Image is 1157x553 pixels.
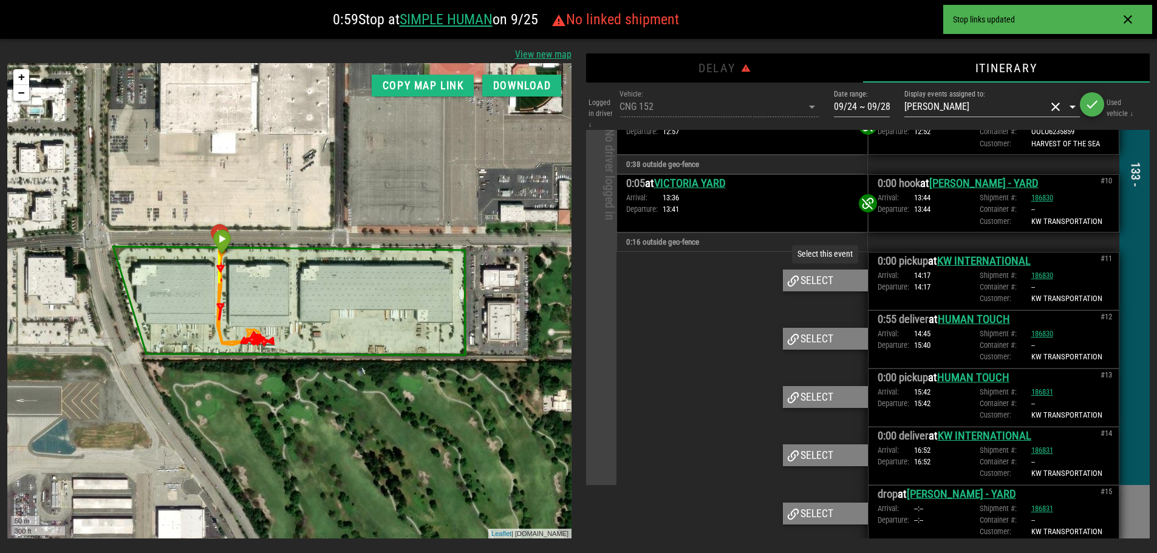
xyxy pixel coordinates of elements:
[492,80,551,92] span: Download
[878,456,914,467] div: Departure:
[1031,456,1119,467] div: --
[400,11,493,28] a: SIMPLE HUMAN
[980,526,1031,537] div: Customer:
[914,270,930,281] div: 14:17
[1031,504,1053,513] a: 186831
[484,467,504,474] a: Leaflet
[551,11,679,28] span: No linked shipment
[878,339,914,351] div: Departure:
[626,203,663,215] div: Departure:
[980,281,1031,293] div: Container #:
[878,427,1031,444] h3: at
[878,429,929,443] span: 0:00 deliver
[878,386,914,398] div: Arrival:
[878,328,914,339] div: Arrival:
[878,175,1039,192] h3: at
[783,503,868,524] div: Select
[586,87,619,130] div: Logged in driver ↓
[878,203,914,215] div: Departure:
[914,203,930,215] div: 13:44
[980,339,1031,351] div: Container #:
[1031,293,1102,304] div: KW TRANSPORTATION
[783,386,868,408] div: Select
[862,53,1150,83] div: Itinerary
[626,126,663,137] div: Departure:
[914,339,930,351] div: 15:40
[878,254,928,268] span: 0:00 pickup
[878,369,1009,386] h3: at
[1031,526,1102,537] div: KW TRANSPORTATION
[6,6,22,22] a: Zoom in
[1031,203,1119,215] div: --
[333,11,358,28] span: 0:59
[626,192,663,203] div: Arrival:
[980,467,1031,479] div: Customer:
[938,429,1031,443] a: KW INTERNATIONAL
[914,328,930,339] div: 14:45
[1101,427,1112,439] span: #14
[980,351,1031,362] div: Customer:
[914,398,930,409] div: 15:42
[626,177,645,190] span: 0:05
[1101,486,1112,497] span: #15
[372,75,474,97] button: Copy map link
[938,313,1010,326] a: HUMAN TOUCH
[481,466,564,476] div: | [DOMAIN_NAME]
[783,328,868,350] div: Select
[878,398,914,409] div: Departure:
[980,293,1031,304] div: Customer:
[1031,398,1119,409] div: --
[914,386,930,398] div: 15:42
[929,177,1039,190] a: [PERSON_NAME] - YARD
[980,215,1031,227] div: Customer:
[626,236,858,248] h5: 0:16 outside geo-fence
[1031,409,1102,421] div: KW TRANSPORTATION
[914,281,930,293] div: 14:17
[1031,138,1100,149] div: HARVEST OF THE SEA
[980,514,1031,526] div: Container #:
[10,10,1002,29] h2: Stop at on 9/25
[878,192,914,203] div: Arrival:
[878,514,914,526] div: Departure:
[626,175,858,192] h3: at
[914,456,930,467] div: 16:52
[914,444,930,456] div: 16:52
[1104,87,1138,130] div: Used vehicle ↓
[1101,311,1112,322] span: #12
[878,486,1016,503] h3: at
[586,53,863,83] div: Delay
[980,456,1031,467] div: Container #:
[1031,339,1119,351] div: --
[1101,369,1112,381] span: #13
[980,444,1031,456] div: Shipment #:
[980,409,1031,421] div: Customer:
[878,270,914,281] div: Arrival:
[878,503,914,514] div: Arrival:
[878,444,914,456] div: Arrival:
[654,177,726,190] a: VICTORIA YARD
[914,192,930,203] div: 13:44
[1031,514,1119,526] div: --
[381,80,464,92] span: Copy map link
[937,371,1009,384] a: HUMAN TOUCH
[482,75,561,97] button: Download
[6,22,22,38] a: Zoom out
[980,126,1031,137] div: Container #:
[937,254,1031,268] a: KW INTERNATIONAL
[783,270,868,291] div: Select
[878,371,928,384] span: 0:00 pickup
[1031,446,1053,455] a: 186831
[980,203,1031,215] div: Container #:
[878,177,920,190] span: 0:00 hook
[1031,467,1102,479] div: KW TRANSPORTATION
[1031,281,1119,293] div: --
[1031,271,1053,280] a: 186830
[878,281,914,293] div: Departure:
[1031,126,1074,137] div: OOLU6235859
[626,158,858,171] h5: 0:38 outside geo-fence
[980,398,1031,409] div: Container #:
[878,313,929,326] span: 0:55 deliver
[878,487,898,501] span: drop
[663,192,679,203] div: 13:36
[1031,387,1053,396] a: 186831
